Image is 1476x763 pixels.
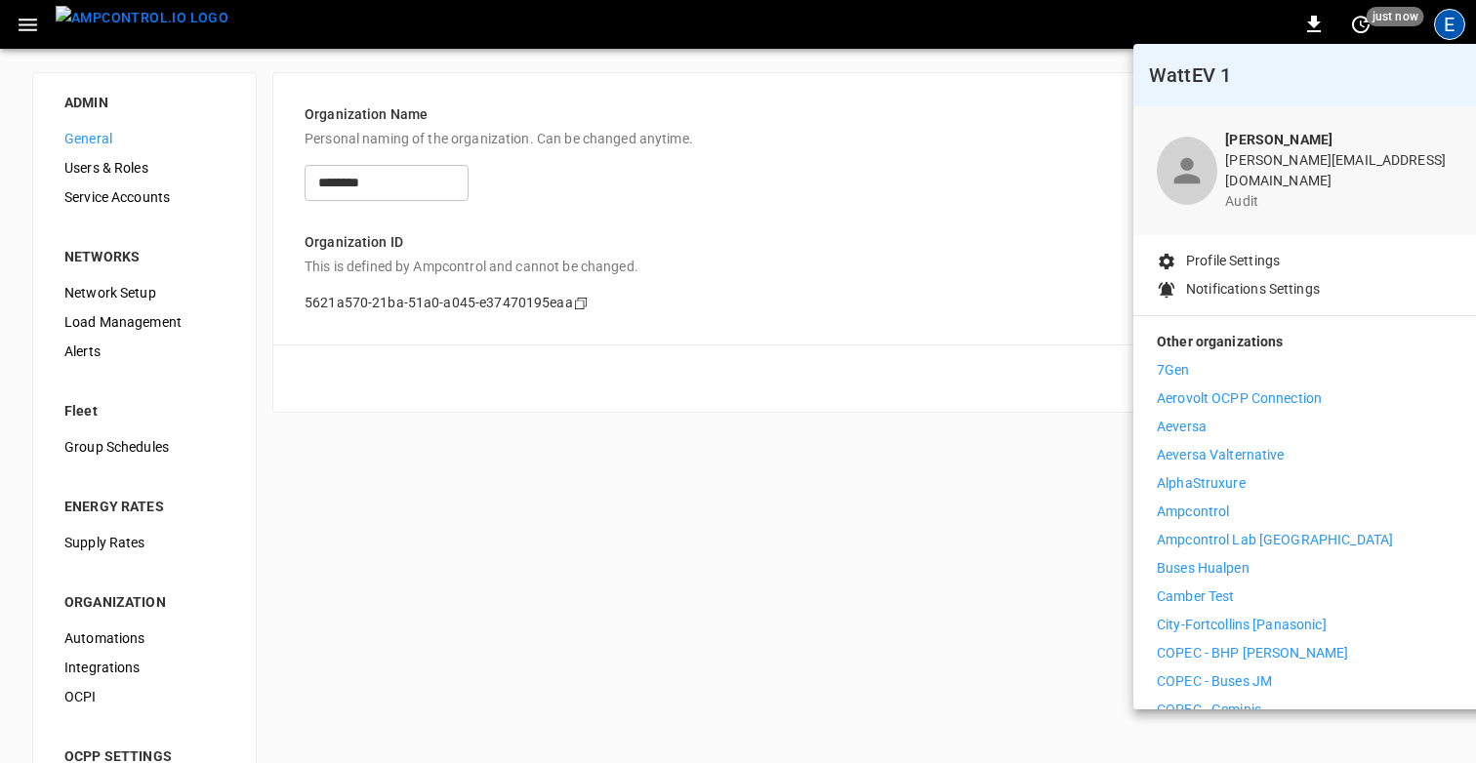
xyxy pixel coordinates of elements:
[1157,445,1285,465] p: Aeversa Valternative
[1157,530,1393,550] p: Ampcontrol Lab [GEOGRAPHIC_DATA]
[1157,671,1272,692] p: COPEC - Buses JM
[1186,279,1320,300] p: Notifications Settings
[1157,586,1234,607] p: Camber Test
[1157,137,1217,205] div: profile-icon
[1225,132,1332,147] b: [PERSON_NAME]
[1157,558,1250,579] p: Buses Hualpen
[1157,417,1207,437] p: Aeversa
[1157,360,1190,381] p: 7Gen
[1157,473,1246,494] p: AlphaStruxure
[1157,700,1261,720] p: COPEC - Geminis
[1157,388,1322,409] p: Aerovolt OCPP Connection
[1157,502,1229,522] p: Ampcontrol
[1157,643,1348,663] p: COPEC - BHP [PERSON_NAME]
[1186,251,1280,271] p: Profile Settings
[1157,615,1327,635] p: City-Fortcollins [Panasonic]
